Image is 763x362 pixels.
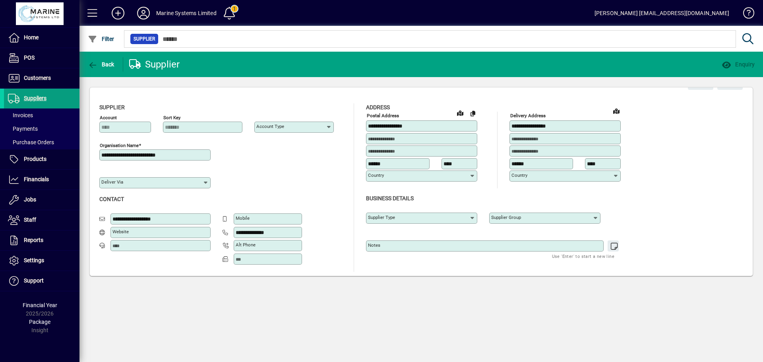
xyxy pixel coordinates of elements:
a: Staff [4,210,79,230]
button: Add [105,6,131,20]
span: Supplier [134,35,155,43]
div: Supplier [129,58,180,71]
a: POS [4,48,79,68]
span: Invoices [8,112,33,118]
span: Reports [24,237,43,243]
span: Suppliers [24,95,46,101]
mat-label: Organisation name [100,143,139,148]
a: Products [4,149,79,169]
a: Support [4,271,79,291]
a: Customers [4,68,79,88]
span: Filter [88,36,114,42]
a: Purchase Orders [4,136,79,149]
a: View on map [610,105,623,117]
button: Copy to Delivery address [467,107,479,120]
a: View on map [454,106,467,119]
span: Back [88,61,114,68]
mat-label: Sort key [163,115,180,120]
a: Settings [4,251,79,271]
a: Invoices [4,108,79,122]
span: Staff [24,217,36,223]
app-page-header-button: Back [79,57,123,72]
mat-label: Website [112,229,129,234]
span: Contact [99,196,124,202]
a: Jobs [4,190,79,210]
span: Business details [366,195,414,201]
button: Back [86,57,116,72]
span: Purchase Orders [8,139,54,145]
mat-label: Country [511,172,527,178]
mat-label: Supplier group [491,215,521,220]
a: Reports [4,230,79,250]
mat-label: Supplier type [368,215,395,220]
span: Settings [24,257,44,263]
span: Financials [24,176,49,182]
span: Jobs [24,196,36,203]
a: Payments [4,122,79,136]
div: [PERSON_NAME] [EMAIL_ADDRESS][DOMAIN_NAME] [595,7,729,19]
mat-label: Country [368,172,384,178]
span: Home [24,34,39,41]
mat-label: Account [100,115,117,120]
span: Package [29,319,50,325]
button: ave [717,75,743,90]
button: Filter [86,32,116,46]
a: Knowledge Base [737,2,753,27]
mat-hint: Use 'Enter' to start a new line [552,252,614,261]
mat-label: Deliver via [101,179,123,185]
a: Home [4,28,79,48]
span: Supplier [99,104,125,110]
span: Financial Year [23,302,57,308]
mat-label: Alt Phone [236,242,256,248]
span: POS [24,54,35,61]
span: Address [366,104,390,110]
span: Support [24,277,44,284]
button: Cancel [688,75,713,90]
span: Products [24,156,46,162]
button: Profile [131,6,156,20]
mat-label: Mobile [236,215,250,221]
mat-label: Account Type [256,124,284,129]
div: Marine Systems Limited [156,7,217,19]
span: Payments [8,126,38,132]
span: Customers [24,75,51,81]
a: Financials [4,170,79,190]
mat-label: Notes [368,242,380,248]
